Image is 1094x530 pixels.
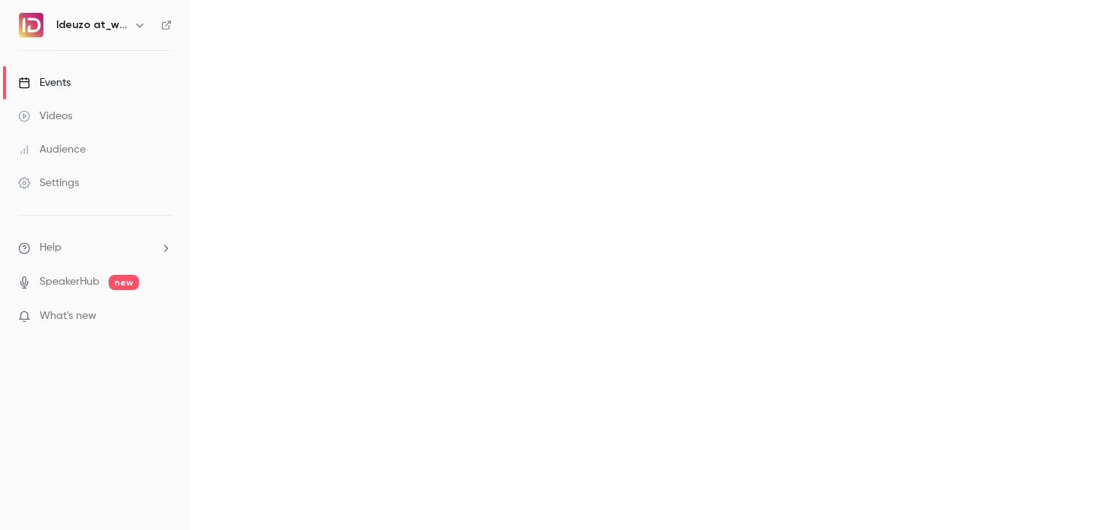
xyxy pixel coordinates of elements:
div: Videos [18,109,72,124]
span: Help [40,240,62,256]
div: Audience [18,142,86,157]
h6: Ideuzo at_work [56,17,128,33]
span: What's new [40,308,96,324]
li: help-dropdown-opener [18,240,172,256]
a: SpeakerHub [40,274,100,290]
div: Settings [18,175,79,191]
div: Events [18,75,71,90]
img: Ideuzo at_work [19,13,43,37]
span: new [109,275,139,290]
